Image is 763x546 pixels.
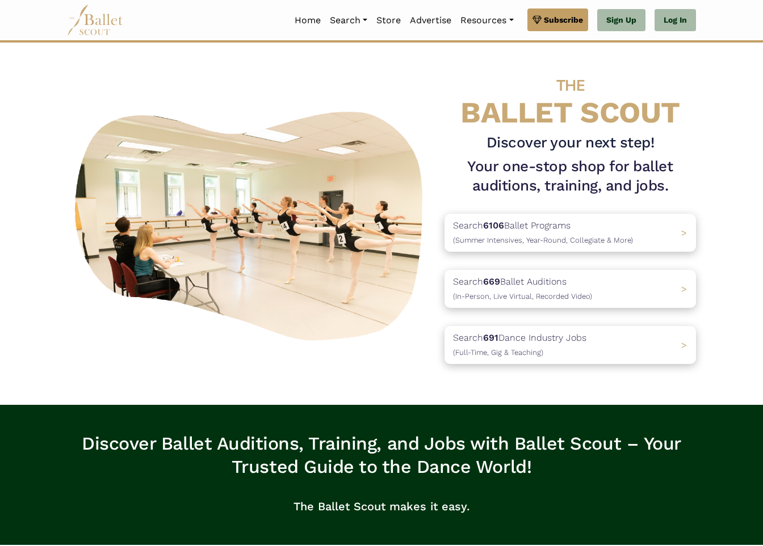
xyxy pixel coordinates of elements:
a: Search [325,9,372,32]
a: Search691Dance Industry Jobs(Full-Time, Gig & Teaching) > [445,326,696,364]
span: (Full-Time, Gig & Teaching) [453,348,543,357]
p: Search Dance Industry Jobs [453,331,586,359]
a: Home [290,9,325,32]
p: The Ballet Scout makes it easy. [67,488,696,524]
span: Subscribe [544,14,583,26]
h3: Discover Ballet Auditions, Training, and Jobs with Ballet Scout – Your Trusted Guide to the Dance... [67,432,696,479]
img: A group of ballerinas talking to each other in a ballet studio [67,101,435,346]
a: Subscribe [527,9,588,31]
span: (In-Person, Live Virtual, Recorded Video) [453,292,592,300]
a: Search669Ballet Auditions(In-Person, Live Virtual, Recorded Video) > [445,270,696,308]
a: Search6106Ballet Programs(Summer Intensives, Year-Round, Collegiate & More)> [445,214,696,252]
span: > [681,283,687,294]
h4: BALLET SCOUT [445,65,696,129]
a: Store [372,9,405,32]
a: Resources [456,9,518,32]
p: Search Ballet Auditions [453,274,592,303]
span: > [681,340,687,350]
span: > [681,227,687,238]
p: Search Ballet Programs [453,218,633,247]
img: gem.svg [533,14,542,26]
h3: Discover your next step! [445,133,696,153]
b: 6106 [483,220,504,231]
a: Sign Up [597,9,645,32]
b: 669 [483,276,500,287]
span: THE [556,76,585,95]
b: 691 [483,332,498,343]
a: Advertise [405,9,456,32]
span: (Summer Intensives, Year-Round, Collegiate & More) [453,236,633,244]
a: Log In [655,9,696,32]
h1: Your one-stop shop for ballet auditions, training, and jobs. [445,157,696,196]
